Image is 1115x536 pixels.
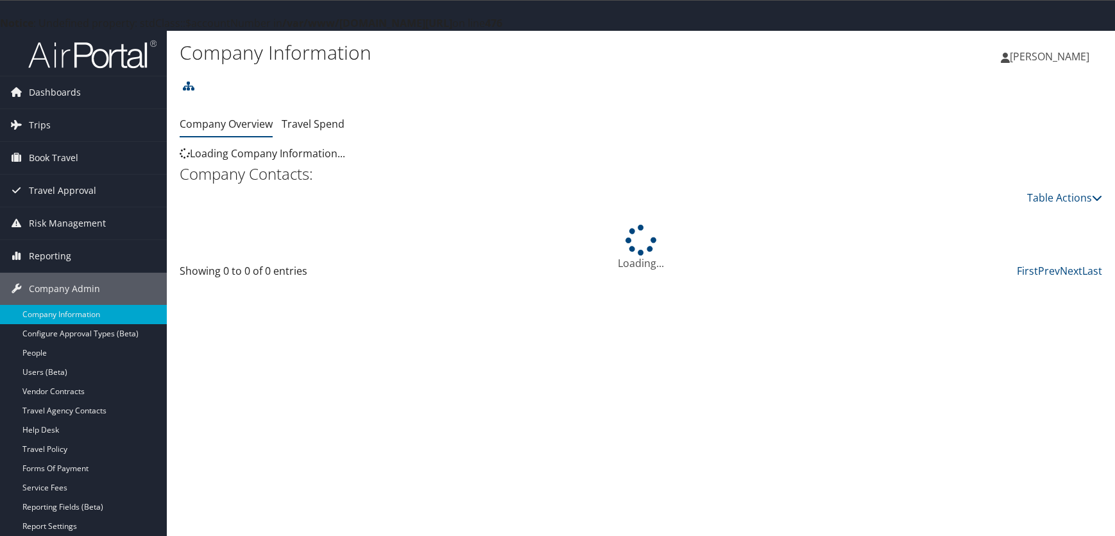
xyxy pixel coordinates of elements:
[29,207,106,239] span: Risk Management
[1082,264,1102,278] a: Last
[29,273,100,305] span: Company Admin
[1060,264,1082,278] a: Next
[29,109,51,141] span: Trips
[180,117,273,131] a: Company Overview
[29,76,81,108] span: Dashboards
[28,39,157,69] img: airportal-logo.png
[1017,264,1038,278] a: First
[180,39,795,66] h1: Company Information
[29,142,78,174] span: Book Travel
[180,146,345,160] span: Loading Company Information...
[1038,264,1060,278] a: Prev
[1010,49,1089,64] span: [PERSON_NAME]
[1027,191,1102,205] a: Table Actions
[29,240,71,272] span: Reporting
[282,16,452,30] b: /var/www/[DOMAIN_NAME][URL]
[29,175,96,207] span: Travel Approval
[1001,37,1102,76] a: [PERSON_NAME]
[282,117,345,131] a: Travel Spend
[180,263,396,285] div: Showing 0 to 0 of 0 entries
[485,16,502,30] b: 476
[180,225,1102,271] div: Loading...
[180,163,1102,185] h2: Company Contacts:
